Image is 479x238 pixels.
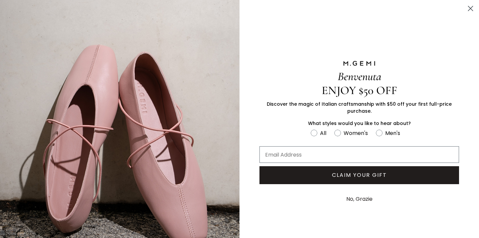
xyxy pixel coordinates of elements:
[259,166,459,184] button: CLAIM YOUR GIFT
[343,60,376,66] img: M.GEMI
[344,129,368,137] div: Women's
[465,3,476,14] button: Close dialog
[322,83,397,97] span: ENJOY $50 OFF
[267,101,452,114] span: Discover the magic of Italian craftsmanship with $50 off your first full-price purchase.
[308,120,411,127] span: What styles would you like to hear about?
[385,129,400,137] div: Men's
[338,69,381,83] span: Benvenuta
[320,129,326,137] div: All
[259,146,459,163] input: Email Address
[343,191,376,207] button: No, Grazie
